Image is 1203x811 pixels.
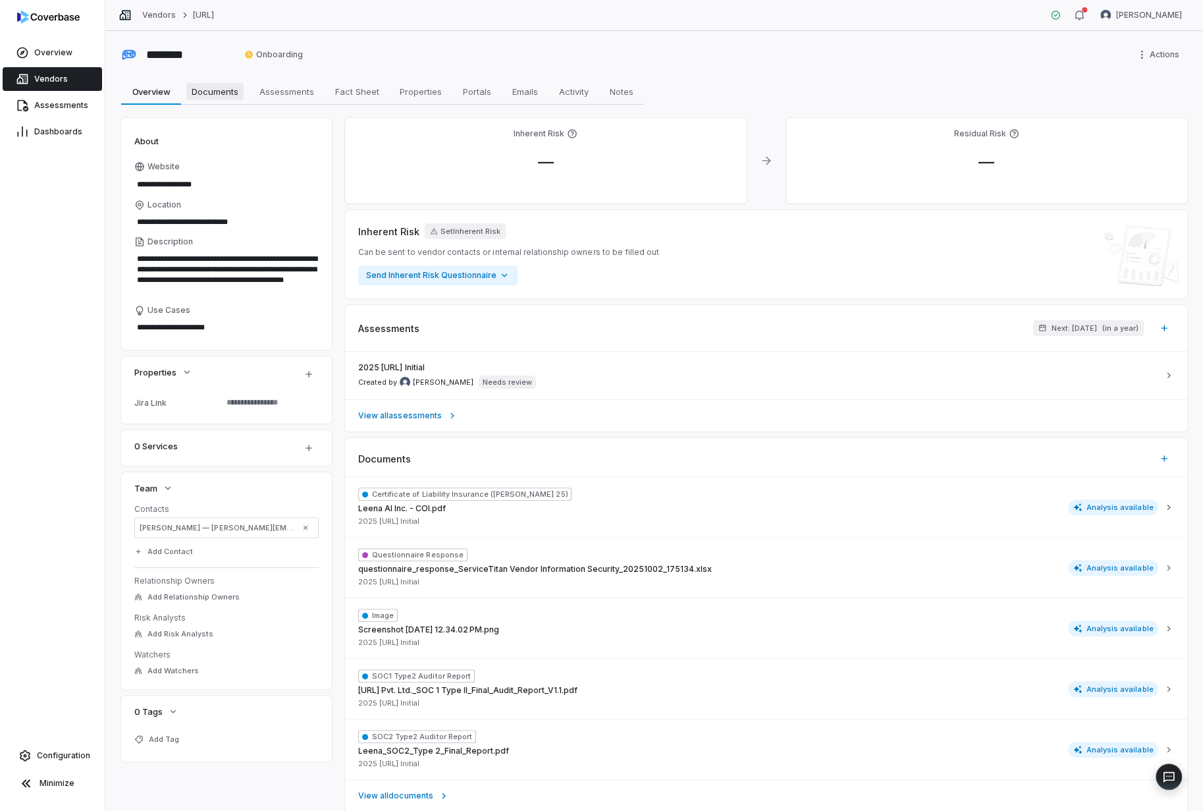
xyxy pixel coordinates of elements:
[358,225,419,238] span: Inherent Risk
[358,609,398,622] span: Image
[147,305,190,316] span: Use Cases
[358,488,572,501] span: Certificate of Liability Insurance ([PERSON_NAME] 25)
[34,74,68,84] span: Vendors
[358,730,476,743] span: SOC2 Type2 Auditor Report
[358,247,659,258] span: Can be sent to vendor contacts or internal relationship owners to be filled out
[134,706,163,717] span: 0 Tags
[358,564,712,574] span: questionnaire_response_ServiceTitan Vendor Information Security_20251002_175134.xlsx
[147,629,213,639] span: Add Risk Analysts
[358,698,419,708] span: 2025 [URL] Initial
[3,94,102,117] a: Assessments
[400,377,410,387] img: Yuni Shin avatar
[147,237,193,247] span: Description
[5,744,99,768] a: Configuration
[483,377,532,387] p: Needs review
[140,523,294,533] span: [PERSON_NAME] — [PERSON_NAME][EMAIL_ADDRESS][PERSON_NAME]
[1052,323,1097,333] span: Next: [DATE]
[358,746,509,756] span: Leena_SOC2_Type 2_Final_Report.pdf
[147,200,181,210] span: Location
[358,266,518,285] button: Send Inherent Risk Questionnaire
[34,100,88,111] span: Assessments
[425,223,506,239] button: SetInherent Risk
[358,685,577,696] span: [URL] Pvt. Ltd._SOC 1 Type II_Final_Audit_Report_V1.1.pdf
[130,476,177,500] button: Team
[358,759,419,769] span: 2025 [URL] Initial
[345,352,1187,399] a: 2025 [URL] InitialCreated by Yuni Shin avatar[PERSON_NAME]Needs review
[1100,10,1111,20] img: Yuni Shin avatar
[134,318,319,337] textarea: Use Cases
[134,398,221,408] div: Jira Link
[345,399,1187,432] a: View allassessments
[149,735,179,744] span: Add Tag
[130,360,196,384] button: Properties
[345,477,1187,537] button: Certificate of Liability Insurance ([PERSON_NAME] 25)Leena AI Inc. - COI.pdf2025 [URL] InitialAna...
[527,152,564,171] span: —
[134,250,319,300] textarea: Description
[1133,45,1187,65] button: More actions
[127,83,176,100] span: Overview
[5,770,99,797] button: Minimize
[34,126,82,137] span: Dashboards
[968,152,1005,171] span: —
[134,366,176,378] span: Properties
[134,135,159,147] span: About
[358,669,475,683] span: SOC1 Type2 Auditor Report
[134,504,319,515] dt: Contacts
[345,537,1187,598] button: Questionnaire Responsequestionnaire_response_ServiceTitan Vendor Information Security_20251002_17...
[1102,323,1138,333] span: ( in a year )
[1068,742,1159,758] span: Analysis available
[358,625,499,635] span: Screenshot [DATE] 12.34.02 PM.png
[345,598,1187,658] button: ImageScreenshot [DATE] 12.34.02 PM.png2025 [URL] InitialAnalysis available
[147,592,240,602] span: Add Relationship Owners
[147,666,199,676] span: Add Watchers
[358,410,442,421] span: View all assessments
[1033,320,1144,336] button: Next: [DATE](in a year)
[40,778,74,789] span: Minimize
[458,83,496,100] span: Portals
[34,47,72,58] span: Overview
[186,83,244,100] span: Documents
[193,10,214,20] a: [URL]
[358,362,425,373] span: 2025 [URL] Initial
[37,750,90,761] span: Configuration
[244,49,303,60] span: Onboarding
[1068,681,1159,697] span: Analysis available
[1116,10,1182,20] span: [PERSON_NAME]
[130,540,197,563] button: Add Contact
[1068,499,1159,515] span: Analysis available
[1068,621,1159,636] span: Analysis available
[1092,5,1190,25] button: Yuni Shin avatar[PERSON_NAME]
[142,10,176,20] a: Vendors
[134,576,319,586] dt: Relationship Owners
[17,11,80,24] img: logo-D7KZi-bG.svg
[134,613,319,623] dt: Risk Analysts
[358,517,419,526] span: 2025 [URL] Initial
[134,175,296,194] input: Website
[514,128,564,139] h4: Inherent Risk
[1068,560,1159,576] span: Analysis available
[358,452,411,466] span: Documents
[345,719,1187,779] button: SOC2 Type2 Auditor ReportLeena_SOC2_Type 2_Final_Report.pdf2025 [URL] InitialAnalysis available
[413,378,473,387] span: [PERSON_NAME]
[394,83,447,100] span: Properties
[345,658,1187,719] button: SOC1 Type2 Auditor Report[URL] Pvt. Ltd._SOC 1 Type II_Final_Audit_Report_V1.1.pdf2025 [URL] Init...
[358,791,433,801] span: View all documents
[254,83,319,100] span: Assessments
[130,700,182,723] button: 0 Tags
[954,128,1006,139] h4: Residual Risk
[330,83,385,100] span: Fact Sheet
[147,161,180,172] span: Website
[507,83,543,100] span: Emails
[358,377,473,387] span: Created by
[358,322,419,335] span: Assessments
[134,213,319,231] input: Location
[358,503,446,514] span: Leena AI Inc. - COI.pdf
[130,727,183,751] button: Add Tag
[358,577,419,587] span: 2025 [URL] Initial
[3,41,102,65] a: Overview
[604,83,639,100] span: Notes
[134,482,157,494] span: Team
[3,67,102,91] a: Vendors
[3,120,102,144] a: Dashboards
[554,83,594,100] span: Activity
